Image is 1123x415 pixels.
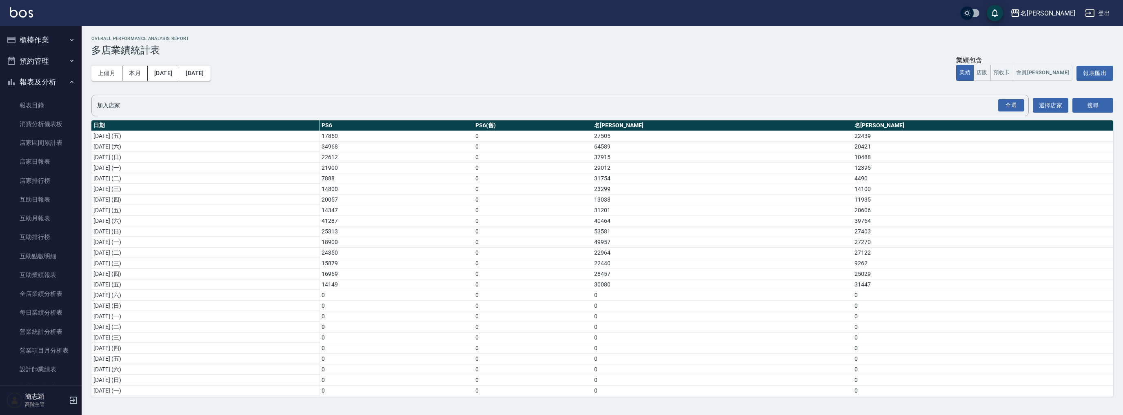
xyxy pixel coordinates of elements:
a: 營業統計分析表 [3,322,78,341]
td: 25029 [852,269,1113,279]
a: 互助日報表 [3,190,78,209]
a: 消費分析儀表板 [3,115,78,133]
td: 0 [592,396,853,406]
td: 10488 [852,152,1113,162]
td: 14347 [320,205,473,215]
td: 49957 [592,237,853,247]
td: 0 [592,322,853,332]
td: 22964 [592,247,853,258]
td: [DATE] (六) [91,215,320,226]
div: 名[PERSON_NAME] [1020,8,1075,18]
td: [DATE] (二) [91,247,320,258]
th: 名[PERSON_NAME] [592,120,853,131]
th: 名[PERSON_NAME] [852,120,1113,131]
button: 店販 [973,65,991,81]
td: 18900 [320,237,473,247]
button: 本月 [122,66,148,81]
button: 會員[PERSON_NAME] [1013,65,1073,81]
td: 0 [473,162,592,173]
td: 0 [852,311,1113,322]
button: 上個月 [91,66,122,81]
td: 0 [473,290,592,300]
a: 設計師日報表 [3,379,78,397]
td: 0 [473,215,592,226]
th: 日期 [91,120,320,131]
button: Open [996,98,1026,113]
a: 每日業績分析表 [3,303,78,322]
td: 27505 [592,131,853,141]
h2: Overall Performance Analysis Report [91,36,1113,41]
td: [DATE] (二) [91,173,320,184]
td: 21900 [320,162,473,173]
td: 0 [592,385,853,396]
td: 0 [473,131,592,141]
td: 0 [592,353,853,364]
button: [DATE] [179,66,210,81]
td: 4490 [852,173,1113,184]
div: 全選 [998,99,1024,112]
td: 0 [320,311,473,322]
td: 0 [473,311,592,322]
button: 業績 [956,65,974,81]
button: 登出 [1082,6,1113,21]
td: 29012 [592,162,853,173]
td: 23299 [592,184,853,194]
td: 0 [592,343,853,353]
td: 0 [473,300,592,311]
td: 0 [852,300,1113,311]
td: 0 [473,194,592,205]
td: 0 [852,332,1113,343]
td: 27270 [852,237,1113,247]
td: 40464 [592,215,853,226]
td: 0 [852,343,1113,353]
td: 0 [852,322,1113,332]
td: 0 [320,396,473,406]
td: [DATE] (一) [91,162,320,173]
td: [DATE] (三) [91,184,320,194]
td: 37915 [592,152,853,162]
td: 0 [473,375,592,385]
td: [DATE] (五) [91,131,320,141]
td: 17860 [320,131,473,141]
td: 31447 [852,279,1113,290]
td: 9262 [852,258,1113,269]
td: 16969 [320,269,473,279]
td: 0 [592,311,853,322]
td: 0 [473,152,592,162]
td: 0 [320,364,473,375]
td: [DATE] (日) [91,375,320,385]
button: 名[PERSON_NAME] [1007,5,1079,22]
td: 14800 [320,184,473,194]
td: 22440 [592,258,853,269]
td: 0 [473,205,592,215]
td: [DATE] (四) [91,269,320,279]
td: 0 [473,353,592,364]
td: 30080 [592,279,853,290]
td: 20057 [320,194,473,205]
td: 0 [320,322,473,332]
a: 店家日報表 [3,152,78,171]
a: 互助業績報表 [3,266,78,284]
td: 0 [473,332,592,343]
a: 報表匯出 [1076,69,1113,76]
td: 22612 [320,152,473,162]
th: PS6(舊) [473,120,592,131]
td: 0 [473,141,592,152]
td: 0 [592,332,853,343]
td: 0 [320,375,473,385]
td: 0 [852,364,1113,375]
a: 互助排行榜 [3,228,78,246]
td: 0 [473,396,592,406]
td: 0 [852,290,1113,300]
button: save [987,5,1003,21]
a: 設計師業績表 [3,360,78,379]
td: [DATE] (五) [91,353,320,364]
td: 0 [473,237,592,247]
button: 櫃檯作業 [3,29,78,51]
td: 0 [473,364,592,375]
td: 24350 [320,247,473,258]
td: 0 [592,364,853,375]
input: 店家名稱 [95,98,1013,113]
td: 0 [473,173,592,184]
td: 0 [852,375,1113,385]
